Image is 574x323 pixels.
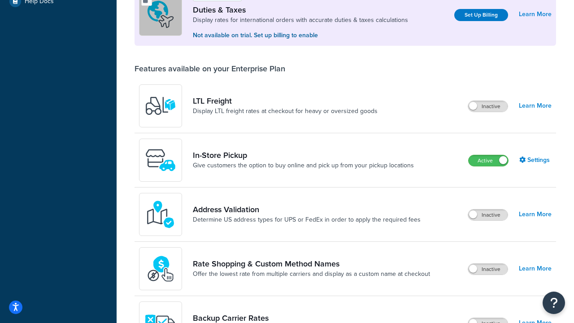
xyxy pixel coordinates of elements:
[193,161,414,170] a: Give customers the option to buy online and pick up from your pickup locations
[193,259,430,269] a: Rate Shopping & Custom Method Names
[468,264,508,275] label: Inactive
[543,292,565,314] button: Open Resource Center
[519,262,552,275] a: Learn More
[145,144,176,176] img: wfgcfpwTIucLEAAAAASUVORK5CYII=
[193,16,408,25] a: Display rates for international orders with accurate duties & taxes calculations
[469,155,508,166] label: Active
[468,101,508,112] label: Inactive
[193,270,430,279] a: Offer the lowest rate from multiple carriers and display as a custom name at checkout
[519,100,552,112] a: Learn More
[193,107,378,116] a: Display LTL freight rates at checkout for heavy or oversized goods
[519,8,552,21] a: Learn More
[193,96,378,106] a: LTL Freight
[135,64,285,74] div: Features available on your Enterprise Plan
[519,154,552,166] a: Settings
[193,31,408,40] p: Not available on trial. Set up billing to enable
[519,208,552,221] a: Learn More
[193,5,408,15] a: Duties & Taxes
[193,205,421,214] a: Address Validation
[454,9,508,21] a: Set Up Billing
[468,210,508,220] label: Inactive
[145,90,176,122] img: y79ZsPf0fXUFUhFXDzUgf+ktZg5F2+ohG75+v3d2s1D9TjoU8PiyCIluIjV41seZevKCRuEjTPPOKHJsQcmKCXGdfprl3L4q7...
[145,199,176,230] img: kIG8fy0lQAAAABJRU5ErkJggg==
[193,215,421,224] a: Determine US address types for UPS or FedEx in order to apply the required fees
[193,313,423,323] a: Backup Carrier Rates
[193,150,414,160] a: In-Store Pickup
[145,253,176,284] img: icon-duo-feat-rate-shopping-ecdd8bed.png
